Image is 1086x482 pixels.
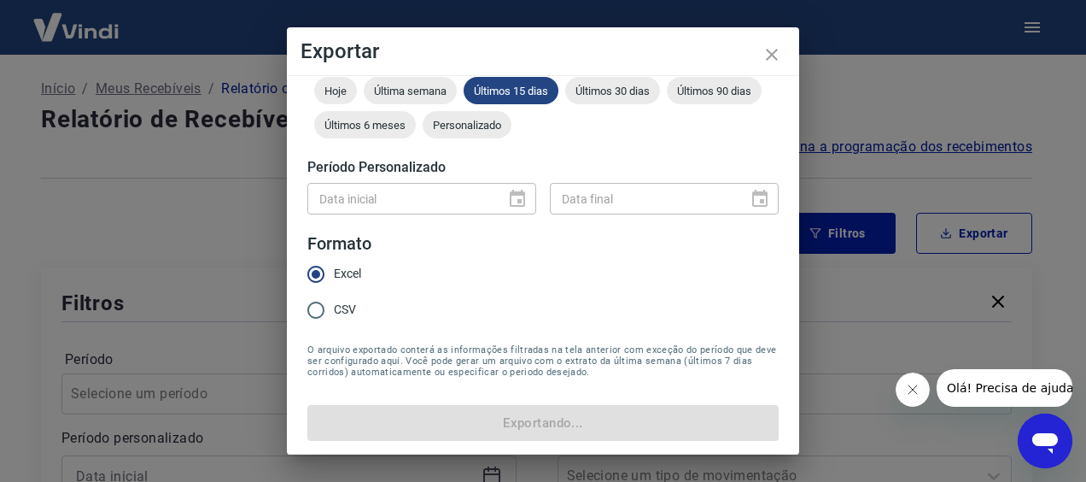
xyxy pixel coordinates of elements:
[307,344,779,378] span: O arquivo exportado conterá as informações filtradas na tela anterior com exceção do período que ...
[314,111,416,138] div: Últimos 6 meses
[334,265,361,283] span: Excel
[1018,414,1072,468] iframe: Botão para abrir a janela de mensagens
[10,12,143,26] span: Olá! Precisa de ajuda?
[751,34,792,75] button: close
[307,232,371,256] legend: Formato
[314,85,357,97] span: Hoje
[896,373,930,407] iframe: Fechar mensagem
[667,77,762,104] div: Últimos 90 dias
[314,119,416,132] span: Últimos 6 meses
[550,183,736,215] input: DD/MM/YYYY
[301,41,785,62] h4: Exportar
[565,85,660,97] span: Últimos 30 dias
[334,301,356,319] span: CSV
[464,77,558,104] div: Últimos 15 dias
[307,183,493,215] input: DD/MM/YYYY
[307,159,779,176] h5: Período Personalizado
[565,77,660,104] div: Últimos 30 dias
[937,369,1072,407] iframe: Mensagem da empresa
[423,111,511,138] div: Personalizado
[364,77,457,104] div: Última semana
[314,77,357,104] div: Hoje
[364,85,457,97] span: Última semana
[464,85,558,97] span: Últimos 15 dias
[423,119,511,132] span: Personalizado
[667,85,762,97] span: Últimos 90 dias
